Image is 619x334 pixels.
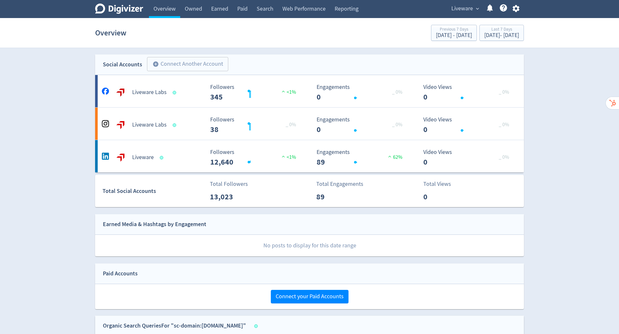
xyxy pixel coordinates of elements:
[392,121,402,128] span: _ 0%
[313,117,410,134] svg: Engagements 0
[95,23,126,43] h1: Overview
[449,4,481,14] button: Liveware
[173,123,178,127] span: Data last synced: 14 Oct 2025, 2:02am (AEDT)
[436,33,472,38] div: [DATE] - [DATE]
[475,6,480,12] span: expand_more
[210,191,247,203] p: 13,023
[484,27,519,33] div: Last 7 Days
[103,186,205,196] div: Total Social Accounts
[286,121,296,128] span: _ 0%
[271,290,349,303] button: Connect your Paid Accounts
[254,324,260,328] span: Data last synced: 14 Oct 2025, 9:02am (AEDT)
[103,321,246,330] div: Organic Search Queries For "sc-domain:[DOMAIN_NAME]"
[423,191,460,203] p: 0
[499,121,509,128] span: _ 0%
[114,86,127,99] img: Liveware Labs undefined
[271,293,349,300] a: Connect your Paid Accounts
[316,191,353,203] p: 89
[451,4,473,14] span: Liveware
[280,154,296,160] span: <1%
[132,121,167,129] h5: Liveware Labs
[95,140,524,172] a: Liveware undefinedLiveware Followers 12,640 Followers 12,640 <1% Engagements 89 Engagements 89 62...
[160,156,165,159] span: Data last synced: 14 Oct 2025, 2:02am (AEDT)
[207,149,304,166] svg: Followers 12,640
[392,89,402,95] span: _ 0%
[423,180,460,188] p: Total Views
[387,154,393,159] img: positive-performance.svg
[499,89,509,95] span: _ 0%
[142,58,228,71] a: Connect Another Account
[114,151,127,164] img: Liveware undefined
[132,154,154,161] h5: Liveware
[313,84,410,101] svg: Engagements 0
[95,235,524,256] p: No posts to display for this date range
[387,154,402,160] span: 62%
[479,25,524,41] button: Last 7 Days[DATE]- [DATE]
[280,89,296,95] span: <1%
[95,75,524,107] a: Liveware Labs undefinedLiveware Labs Followers 345 Followers 345 <1% Engagements 0 Engagements 0 ...
[103,60,142,69] div: Social Accounts
[207,117,304,134] svg: Followers 38
[316,180,363,188] p: Total Engagements
[103,220,206,229] div: Earned Media & Hashtags by Engagement
[484,33,519,38] div: [DATE] - [DATE]
[173,91,178,94] span: Data last synced: 14 Oct 2025, 2:02am (AEDT)
[103,269,138,278] div: Paid Accounts
[147,57,228,71] button: Connect Another Account
[210,180,248,188] p: Total Followers
[276,294,344,300] span: Connect your Paid Accounts
[95,108,524,140] a: Liveware Labs undefinedLiveware Labs Followers 38 Followers 38 _ 0% Engagements 0 Engagements 0 _...
[436,27,472,33] div: Previous 7 Days
[280,154,287,159] img: positive-performance.svg
[499,154,509,160] span: _ 0%
[313,149,410,166] svg: Engagements 89
[431,25,477,41] button: Previous 7 Days[DATE] - [DATE]
[132,89,167,96] h5: Liveware Labs
[420,117,517,134] svg: Video Views 0
[420,149,517,166] svg: Video Views 0
[280,89,287,94] img: positive-performance.svg
[152,61,159,67] span: add_circle
[207,84,304,101] svg: Followers 345
[114,119,127,131] img: Liveware Labs undefined
[420,84,517,101] svg: Video Views 0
